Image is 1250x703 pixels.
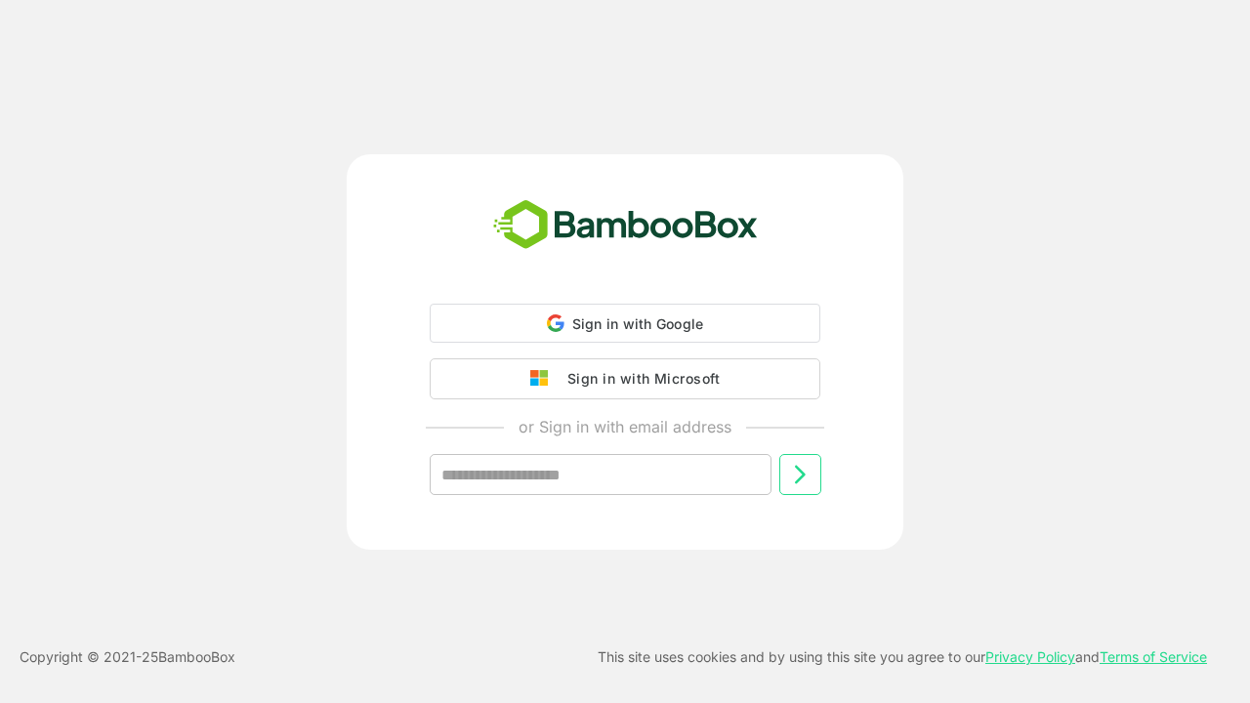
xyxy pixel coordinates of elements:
p: Copyright © 2021- 25 BambooBox [20,645,235,669]
p: or Sign in with email address [519,415,731,438]
img: google [530,370,558,388]
img: bamboobox [482,193,769,258]
div: Sign in with Microsoft [558,366,720,392]
p: This site uses cookies and by using this site you agree to our and [598,645,1207,669]
button: Sign in with Microsoft [430,358,820,399]
div: Sign in with Google [430,304,820,343]
span: Sign in with Google [572,315,704,332]
a: Privacy Policy [985,648,1075,665]
a: Terms of Service [1100,648,1207,665]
